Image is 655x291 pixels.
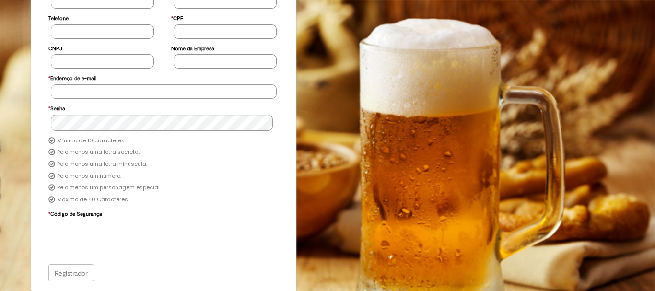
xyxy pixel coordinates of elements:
[50,105,65,112] font: Senha
[48,45,62,52] font: CNPJ
[50,210,102,218] font: Código de Segurança
[50,75,96,82] font: Endereço de e-mail
[48,15,69,22] font: Telefone
[173,15,183,22] font: CPF
[57,160,147,168] font: Pelo menos uma letra minúscula.
[171,45,214,52] font: Nome da Empresa
[57,137,126,144] font: Mínimo de 10 caracteres.
[57,148,140,156] font: Pelo menos uma letra secreta.
[57,184,161,191] font: Pelo menos um personagem especial.
[51,220,197,257] iframe: reCAPTCHA
[57,196,129,203] font: Máximo de 40 Caracteres.
[57,172,121,180] font: Pelo menos um número.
